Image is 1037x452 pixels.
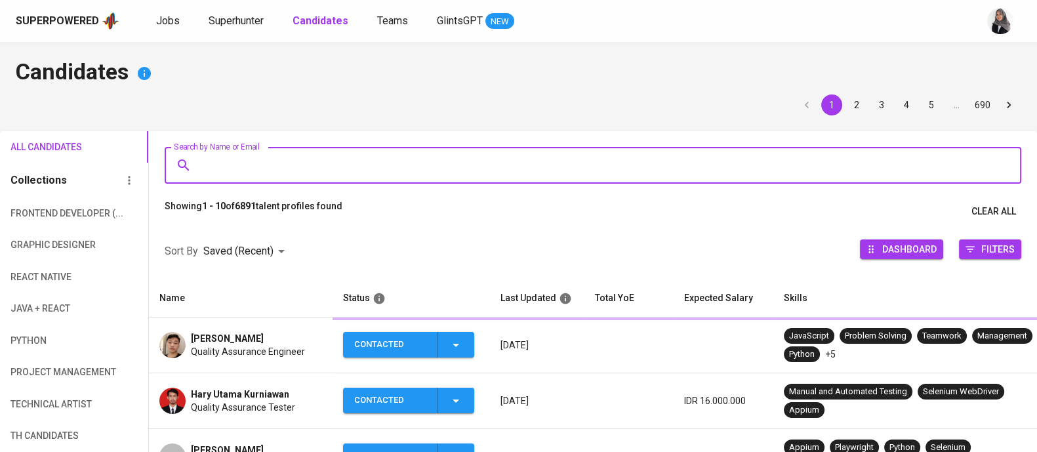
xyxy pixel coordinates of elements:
a: Superpoweredapp logo [16,11,119,31]
nav: pagination navigation [794,94,1021,115]
button: Clear All [966,199,1021,224]
b: 1 - 10 [202,201,226,211]
th: Name [149,279,333,318]
div: … [946,98,967,112]
span: GlintsGPT [437,14,483,27]
div: Manual and Automated Testing [789,386,907,398]
span: All Candidates [10,139,80,155]
span: Clear All [971,203,1016,220]
div: Appium [789,404,819,417]
span: TH candidates [10,428,80,444]
button: Dashboard [860,239,943,259]
button: Go to page 2 [846,94,867,115]
p: Sort By [165,243,198,259]
th: Total YoE [584,279,674,318]
span: Java + React [10,300,80,317]
span: Filters [981,240,1015,258]
button: Go to page 4 [896,94,917,115]
a: Jobs [156,13,182,30]
img: app logo [102,11,119,31]
div: Contacted [354,332,426,358]
b: 6891 [235,201,256,211]
button: Contacted [343,388,474,413]
a: Teams [377,13,411,30]
span: Superhunter [209,14,264,27]
span: NEW [485,15,514,28]
span: Quality Assurance Engineer [191,345,305,358]
span: Dashboard [882,240,937,258]
button: Go to page 3 [871,94,892,115]
div: Management [977,330,1027,342]
th: Expected Salary [674,279,773,318]
button: page 1 [821,94,842,115]
button: Go to page 5 [921,94,942,115]
span: Teams [377,14,408,27]
div: Superpowered [16,14,99,29]
span: Jobs [156,14,180,27]
button: Contacted [343,332,474,358]
span: Graphic Designer [10,237,80,253]
p: [DATE] [500,394,574,407]
b: Candidates [293,14,348,27]
button: Go to next page [998,94,1019,115]
th: Last Updated [490,279,584,318]
p: [DATE] [500,339,574,352]
div: Selenium WebDriver [923,386,999,398]
p: IDR 16.000.000 [684,394,763,407]
span: Frontend Developer (... [10,205,80,222]
a: GlintsGPT NEW [437,13,514,30]
img: df08865a8328c3c2ff7439d82033d1d8.png [159,332,186,358]
div: Teamwork [922,330,962,342]
span: Project Management [10,364,80,380]
a: Candidates [293,13,351,30]
span: python [10,333,80,349]
img: 353237ebcedf5bf98a94d2581e0fd775.jpg [159,388,186,414]
button: Go to page 690 [971,94,994,115]
div: Python [789,348,815,361]
button: Filters [959,239,1021,259]
div: Saved (Recent) [203,239,289,264]
span: React Native [10,269,80,285]
h4: Candidates [16,58,1021,89]
span: Quality Assurance Tester [191,401,295,414]
div: Problem Solving [845,330,906,342]
div: JavaScript [789,330,829,342]
span: technical artist [10,396,80,413]
p: +5 [825,348,836,361]
img: sinta.windasari@glints.com [987,8,1013,34]
p: Saved (Recent) [203,243,274,259]
a: Superhunter [209,13,266,30]
th: Status [333,279,490,318]
div: Contacted [354,388,426,413]
p: Showing of talent profiles found [165,199,342,224]
span: [PERSON_NAME] [191,332,264,345]
h6: Collections [10,171,67,190]
span: Hary Utama Kurniawan [191,388,289,401]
